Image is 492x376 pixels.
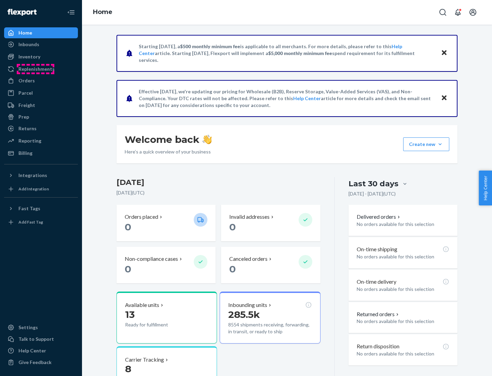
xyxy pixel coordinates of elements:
[348,178,398,189] div: Last 30 days
[125,221,131,233] span: 0
[4,148,78,159] a: Billing
[18,53,40,60] div: Inventory
[125,133,212,146] h1: Welcome back
[357,253,449,260] p: No orders available for this selection
[4,135,78,146] a: Reporting
[117,205,216,241] button: Orders placed 0
[4,345,78,356] a: Help Center
[18,336,54,343] div: Talk to Support
[117,189,320,196] p: [DATE] ( UTC )
[4,111,78,122] a: Prep
[125,321,188,328] p: Ready for fulfillment
[4,123,78,134] a: Returns
[4,39,78,50] a: Inbounds
[93,8,112,16] a: Home
[451,5,465,19] button: Open notifications
[357,278,396,286] p: On-time delivery
[18,324,38,331] div: Settings
[125,301,159,309] p: Available units
[18,172,47,179] div: Integrations
[18,90,33,96] div: Parcel
[228,309,260,320] span: 285.5k
[202,135,212,144] img: hand-wave emoji
[139,88,434,109] p: Effective [DATE], we're updating our pricing for Wholesale (B2B), Reserve Storage, Value-Added Se...
[4,217,78,228] a: Add Fast Tag
[466,5,480,19] button: Open account menu
[357,343,399,350] p: Return disposition
[4,51,78,62] a: Inventory
[4,64,78,75] a: Replenishments
[268,50,332,56] span: $5,000 monthly minimum fee
[125,148,212,155] p: Here’s a quick overview of your business
[220,292,320,344] button: Inbounding units285.5k8554 shipments receiving, forwarding, in transit, or ready to ship
[403,137,449,151] button: Create new
[221,247,320,283] button: Canceled orders 0
[117,292,217,344] button: Available units13Ready for fulfillment
[4,88,78,98] a: Parcel
[357,318,449,325] p: No orders available for this selection
[18,137,41,144] div: Reporting
[293,95,321,101] a: Help Center
[18,205,40,212] div: Fast Tags
[18,150,32,157] div: Billing
[125,363,131,375] span: 8
[125,213,158,221] p: Orders placed
[357,286,449,293] p: No orders available for this selection
[440,93,449,103] button: Close
[357,310,400,318] button: Returned orders
[180,43,240,49] span: $500 monthly minimum fee
[479,171,492,205] button: Help Center
[4,334,78,345] a: Talk to Support
[18,359,52,366] div: Give Feedback
[229,255,268,263] p: Canceled orders
[8,9,37,16] img: Flexport logo
[125,309,135,320] span: 13
[4,322,78,333] a: Settings
[4,170,78,181] button: Integrations
[357,213,401,221] button: Delivered orders
[125,263,131,275] span: 0
[139,43,434,64] p: Starting [DATE], a is applicable to all merchants. For more details, please refer to this article...
[18,66,55,72] div: Replenishments
[229,221,236,233] span: 0
[4,184,78,194] a: Add Integration
[357,245,397,253] p: On-time shipping
[436,5,450,19] button: Open Search Box
[18,102,35,109] div: Freight
[228,321,312,335] p: 8554 shipments receiving, forwarding, in transit, or ready to ship
[348,190,396,197] p: [DATE] - [DATE] ( UTC )
[18,125,37,132] div: Returns
[87,2,118,22] ol: breadcrumbs
[229,263,236,275] span: 0
[18,29,32,36] div: Home
[4,75,78,86] a: Orders
[357,221,449,228] p: No orders available for this selection
[18,219,43,225] div: Add Fast Tag
[440,48,449,58] button: Close
[117,177,320,188] h3: [DATE]
[125,255,178,263] p: Non-compliance cases
[18,77,35,84] div: Orders
[4,100,78,111] a: Freight
[18,41,39,48] div: Inbounds
[229,213,270,221] p: Invalid addresses
[221,205,320,241] button: Invalid addresses 0
[4,27,78,38] a: Home
[228,301,267,309] p: Inbounding units
[18,113,29,120] div: Prep
[18,347,46,354] div: Help Center
[18,186,49,192] div: Add Integration
[357,350,449,357] p: No orders available for this selection
[125,356,164,364] p: Carrier Tracking
[64,5,78,19] button: Close Navigation
[117,247,216,283] button: Non-compliance cases 0
[4,203,78,214] button: Fast Tags
[4,357,78,368] button: Give Feedback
